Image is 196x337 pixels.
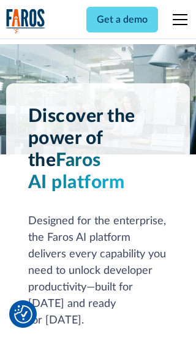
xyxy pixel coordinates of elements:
div: Designed for the enterprise, the Faros AI platform delivers every capability you need to unlock d... [28,213,168,329]
h1: Discover the power of the [28,105,168,194]
span: Faros AI platform [28,151,125,192]
img: Logo of the analytics and reporting company Faros. [6,9,45,34]
button: Cookie Settings [14,305,32,324]
div: menu [165,5,190,34]
img: Revisit consent button [14,305,32,324]
a: Get a demo [86,7,158,32]
a: home [6,9,45,34]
